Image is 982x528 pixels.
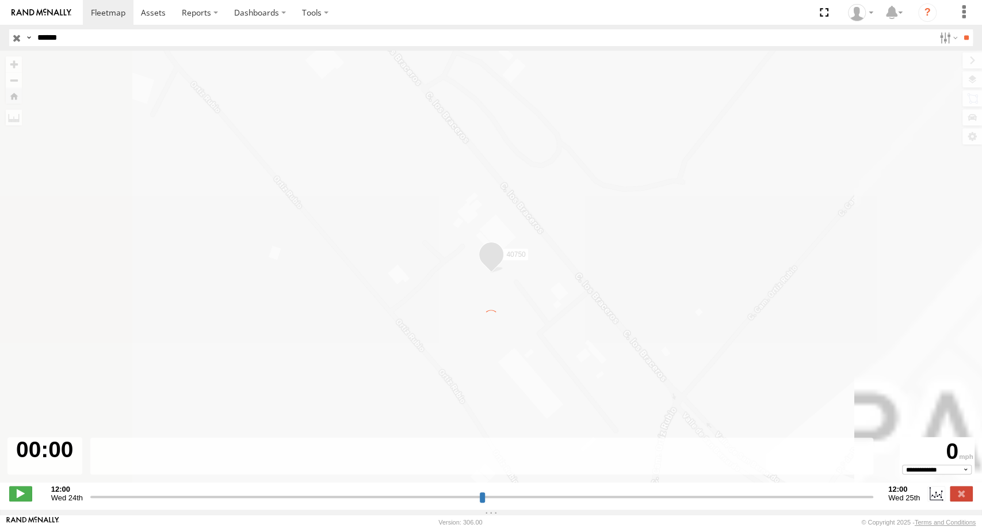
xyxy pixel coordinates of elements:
[918,3,937,22] i: ?
[12,9,71,17] img: rand-logo.svg
[950,486,973,501] label: Close
[888,493,920,502] span: Wed 25th
[24,29,33,46] label: Search Query
[915,519,976,526] a: Terms and Conditions
[438,519,482,526] div: Version: 306.00
[861,519,976,526] div: © Copyright 2025 -
[888,485,920,493] strong: 12:00
[935,29,960,46] label: Search Filter Options
[844,4,877,21] div: Juan Oropeza
[901,439,973,465] div: 0
[51,485,83,493] strong: 12:00
[9,486,32,501] label: Play/Stop
[6,516,59,528] a: Visit our Website
[51,493,83,502] span: Wed 24th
